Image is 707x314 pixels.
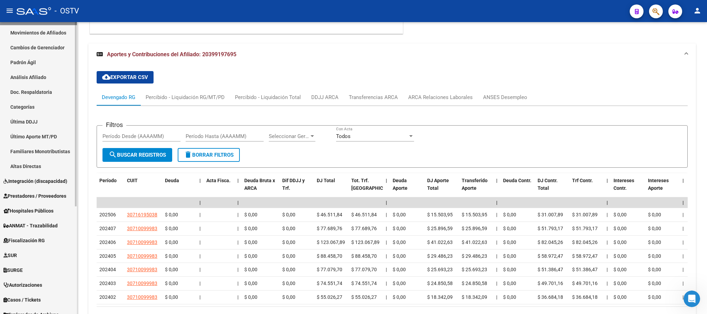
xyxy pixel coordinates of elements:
[393,226,406,231] span: $ 0,00
[613,178,634,191] span: Intereses Contr.
[572,239,598,245] span: $ 82.045,26
[237,212,238,217] span: |
[3,296,41,304] span: Casos / Tickets
[351,267,377,272] span: $ 77.079,70
[572,253,598,259] span: $ 58.972,47
[199,200,201,205] span: |
[55,3,79,19] span: - OSTV
[503,239,516,245] span: $ 0,00
[427,239,453,245] span: $ 41.022,63
[3,222,58,229] span: ANMAT - Trazabilidad
[386,239,387,245] span: |
[99,226,116,231] span: 202407
[204,173,235,204] datatable-header-cell: Acta Fisca.
[348,173,383,204] datatable-header-cell: Tot. Trf. Bruto
[282,226,295,231] span: $ 0,00
[462,267,487,272] span: $ 25.693,23
[648,253,661,259] span: $ 0,00
[349,94,398,101] div: Transferencias ARCA
[390,173,424,204] datatable-header-cell: Deuda Aporte
[462,239,487,245] span: $ 41.022,63
[99,267,116,272] span: 202404
[424,173,459,204] datatable-header-cell: DJ Aporte Total
[503,212,516,217] span: $ 0,00
[427,267,453,272] span: $ 25.693,23
[607,253,608,259] span: |
[572,226,598,231] span: $ 51.793,17
[244,267,257,272] span: $ 0,00
[237,239,238,245] span: |
[393,294,406,300] span: $ 0,00
[684,291,700,307] iframe: Intercom live chat
[496,281,497,286] span: |
[538,294,563,300] span: $ 36.684,18
[237,200,239,205] span: |
[97,173,124,204] datatable-header-cell: Período
[351,212,377,217] span: $ 46.511,84
[607,267,608,272] span: |
[604,173,611,204] datatable-header-cell: |
[496,253,497,259] span: |
[199,267,200,272] span: |
[496,239,497,245] span: |
[572,267,598,272] span: $ 51.386,47
[178,148,240,162] button: Borrar Filtros
[314,173,348,204] datatable-header-cell: DJ Total
[199,178,201,183] span: |
[165,226,178,231] span: $ 0,00
[127,212,157,217] span: 30716195038
[351,239,380,245] span: $ 123.067,89
[244,239,257,245] span: $ 0,00
[607,200,608,205] span: |
[613,226,627,231] span: $ 0,00
[393,267,406,272] span: $ 0,00
[607,294,608,300] span: |
[317,239,345,245] span: $ 123.067,89
[462,226,487,231] span: $ 25.896,59
[683,226,684,231] span: |
[6,7,14,15] mat-icon: menu
[648,294,661,300] span: $ 0,00
[184,152,234,158] span: Borrar Filtros
[109,150,117,159] mat-icon: search
[244,178,275,191] span: Deuda Bruta x ARCA
[317,253,342,259] span: $ 88.458,70
[235,173,242,204] datatable-header-cell: |
[162,173,197,204] datatable-header-cell: Deuda
[683,294,684,300] span: |
[503,294,516,300] span: $ 0,00
[127,253,157,259] span: 30710099983
[386,200,387,205] span: |
[99,239,116,245] span: 202406
[683,200,684,205] span: |
[237,178,239,183] span: |
[683,253,684,259] span: |
[693,7,701,15] mat-icon: person
[351,178,398,191] span: Tot. Trf. [GEOGRAPHIC_DATA]
[496,226,497,231] span: |
[237,253,238,259] span: |
[279,173,314,204] datatable-header-cell: Dif DDJJ y Trf.
[683,267,684,272] span: |
[237,281,238,286] span: |
[127,239,157,245] span: 30710099983
[99,281,116,286] span: 202403
[317,267,342,272] span: $ 77.079,70
[165,253,178,259] span: $ 0,00
[459,173,493,204] datatable-header-cell: Transferido Aporte
[165,267,178,272] span: $ 0,00
[503,267,516,272] span: $ 0,00
[648,226,661,231] span: $ 0,00
[237,267,238,272] span: |
[165,294,178,300] span: $ 0,00
[244,294,257,300] span: $ 0,00
[538,267,563,272] span: $ 51.386,47
[317,226,342,231] span: $ 77.689,76
[613,253,627,259] span: $ 0,00
[107,51,236,58] span: Aportes y Contribuciones del Afiliado: 20399197695
[109,152,166,158] span: Buscar Registros
[199,226,200,231] span: |
[146,94,225,101] div: Percibido - Liquidación RG/MT/PD
[427,178,449,191] span: DJ Aporte Total
[500,173,535,204] datatable-header-cell: Deuda Contr.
